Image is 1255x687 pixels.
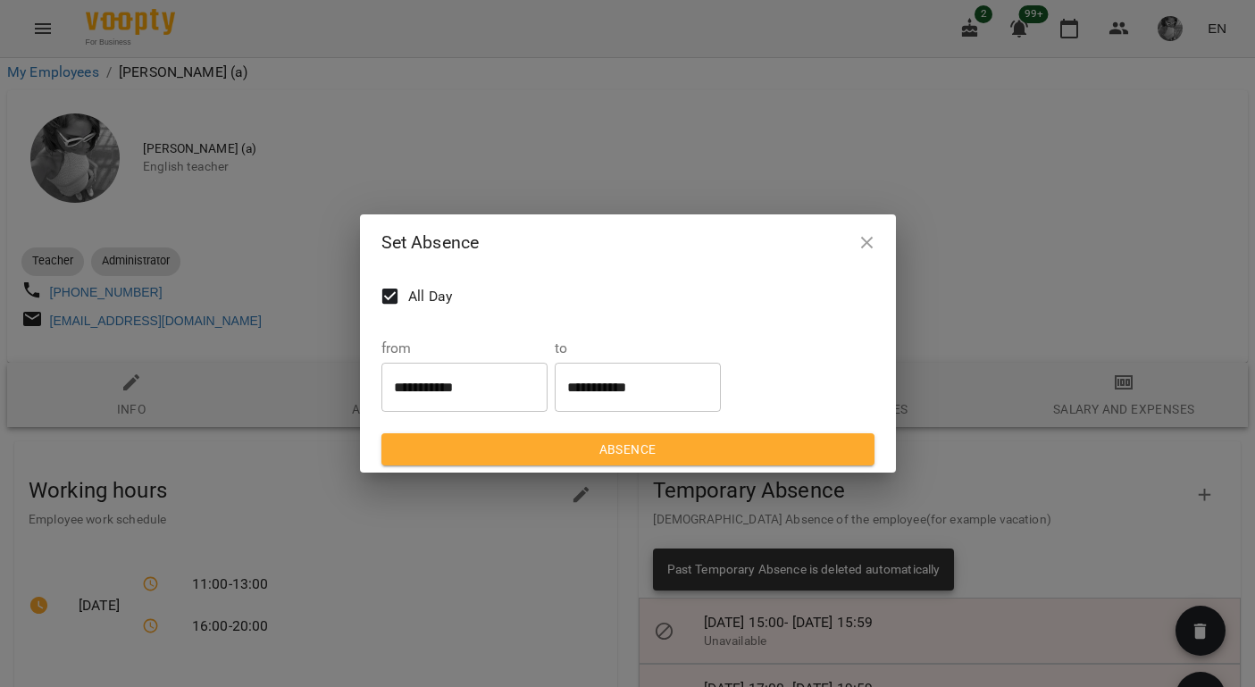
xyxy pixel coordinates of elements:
span: All Day [408,286,452,307]
label: from [381,341,548,356]
span: Absence [396,439,860,460]
label: to [555,341,721,356]
h2: Set Absence [381,229,874,256]
button: Absence [381,433,874,465]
